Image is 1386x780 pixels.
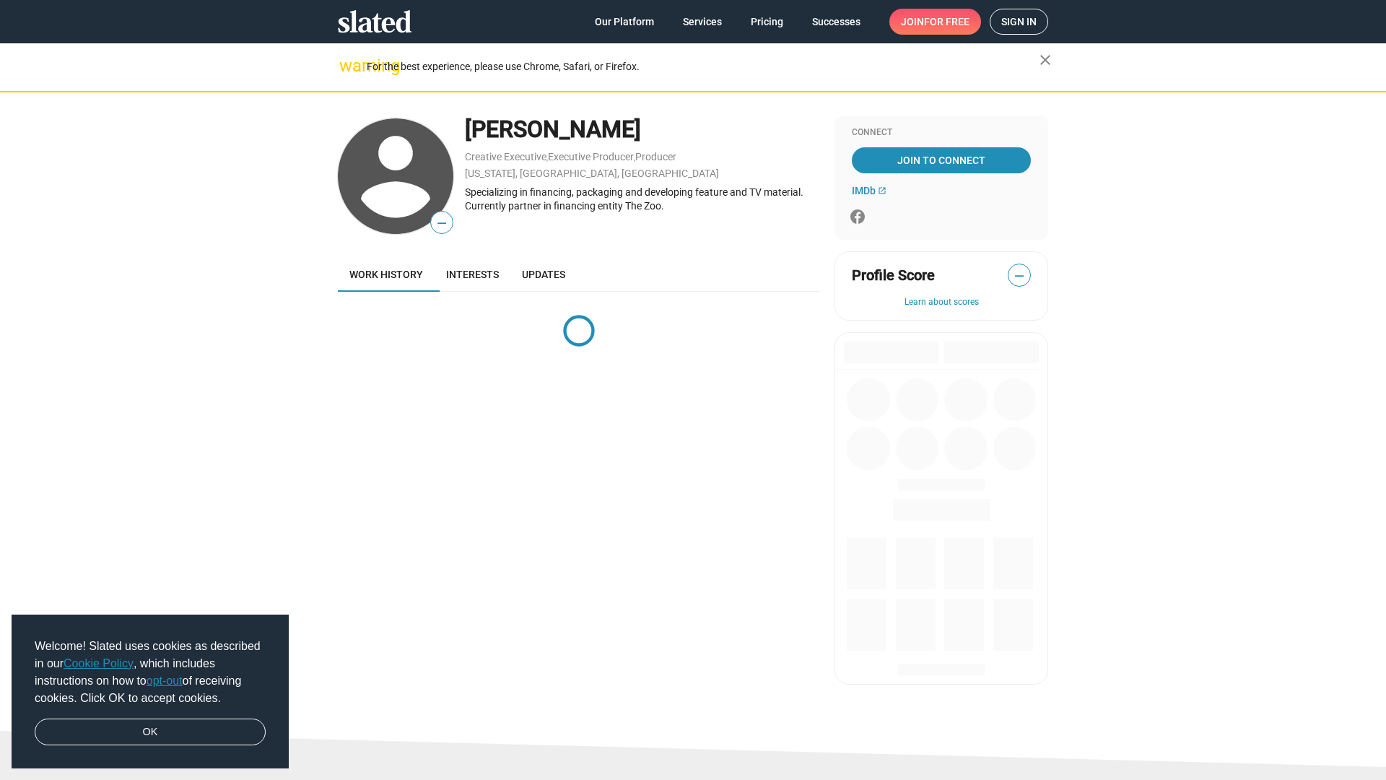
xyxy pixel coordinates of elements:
a: [US_STATE], [GEOGRAPHIC_DATA], [GEOGRAPHIC_DATA] [465,168,719,179]
a: Sign in [990,9,1048,35]
span: — [1008,266,1030,285]
span: Join To Connect [855,147,1028,173]
a: IMDb [852,185,886,196]
span: Welcome! Slated uses cookies as described in our , which includes instructions on how to of recei... [35,638,266,707]
div: cookieconsent [12,615,289,769]
span: , [546,154,548,162]
mat-icon: open_in_new [878,186,886,195]
div: [PERSON_NAME] [465,114,820,145]
a: Cookie Policy [64,657,134,669]
div: Connect [852,127,1031,139]
a: dismiss cookie message [35,719,266,746]
span: , [634,154,635,162]
span: Our Platform [595,9,654,35]
span: for free [924,9,969,35]
a: Joinfor free [889,9,981,35]
span: Interests [446,269,499,280]
mat-icon: close [1037,51,1054,69]
span: — [431,214,453,233]
div: For the best experience, please use Chrome, Safari, or Firefox. [367,57,1039,77]
a: Producer [635,151,676,162]
button: Learn about scores [852,297,1031,308]
a: Our Platform [583,9,666,35]
span: Sign in [1001,9,1037,34]
span: Updates [522,269,565,280]
mat-icon: warning [339,57,357,74]
a: Services [671,9,733,35]
span: Pricing [751,9,783,35]
a: Executive Producer [548,151,634,162]
span: IMDb [852,185,876,196]
a: Updates [510,257,577,292]
span: Work history [349,269,423,280]
a: Interests [435,257,510,292]
a: Work history [338,257,435,292]
span: Services [683,9,722,35]
a: Join To Connect [852,147,1031,173]
a: Pricing [739,9,795,35]
span: Join [901,9,969,35]
a: Creative Executive [465,151,546,162]
a: opt-out [147,675,183,687]
a: Successes [801,9,872,35]
div: Specializing in financing, packaging and developing feature and TV material. Currently partner in... [465,186,820,212]
span: Successes [812,9,860,35]
span: Profile Score [852,266,935,285]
